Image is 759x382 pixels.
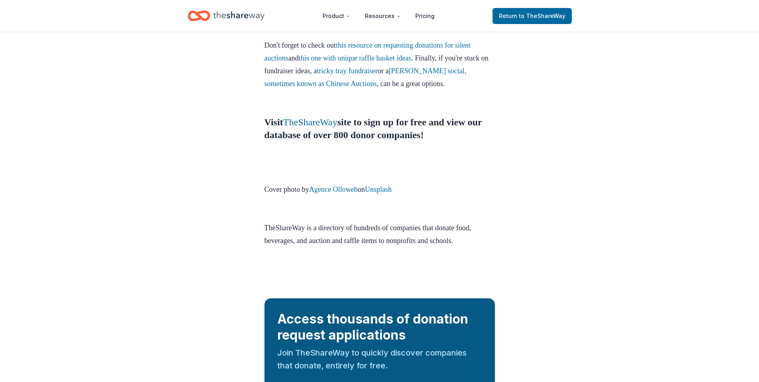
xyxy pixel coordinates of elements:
[499,11,565,21] span: Return
[264,157,495,273] p: Cover photo by on TheShareWay is a directory of hundreds of companies that donate food, beverages...
[409,8,441,24] a: Pricing
[365,185,392,193] a: Unsplash
[283,117,337,127] a: TheShareWay
[299,54,412,62] a: this one with unique raffle basket ideas
[317,67,378,75] a: tricky tray fundraiser
[309,185,358,193] a: Agence Olloweb
[264,41,471,62] a: this resource on requesting donations for silent auctions
[264,116,495,154] h2: Visit site to sign up for free and view our database of over 800 donor companies!
[277,346,482,372] div: Join TheShareWay to quickly discover companies that donate, entirely for free.
[316,6,441,25] nav: Main
[188,6,264,25] a: Home
[316,8,357,24] button: Product
[277,311,482,343] div: Access thousands of donation request applications
[358,8,407,24] button: Resources
[493,8,572,24] a: Returnto TheShareWay
[519,12,565,19] span: to TheShareWay
[264,39,495,116] p: Don't forget to check out and . Finally, if you're stuck on fundraiser ideas, a or a , can be a g...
